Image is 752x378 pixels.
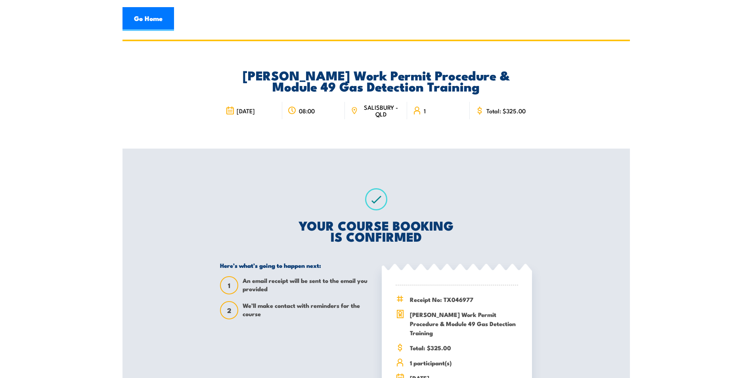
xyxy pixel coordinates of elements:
[410,295,518,304] span: Receipt No: TX046977
[243,276,370,294] span: An email receipt will be sent to the email you provided
[220,262,370,269] h5: Here’s what’s going to happen next:
[486,107,526,114] span: Total: $325.00
[410,343,518,352] span: Total: $325.00
[220,220,532,242] h2: YOUR COURSE BOOKING IS CONFIRMED
[243,301,370,319] span: We’ll make contact with reminders for the course
[299,107,315,114] span: 08:00
[424,107,426,114] span: 1
[237,107,255,114] span: [DATE]
[221,281,237,290] span: 1
[221,306,237,315] span: 2
[220,69,532,92] h2: [PERSON_NAME] Work Permit Procedure & Module 49 Gas Detection Training
[122,7,174,31] a: Go Home
[410,358,518,367] span: 1 participant(s)
[360,104,402,117] span: SALISBURY - QLD
[410,310,518,337] span: [PERSON_NAME] Work Permit Procedure & Module 49 Gas Detection Training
